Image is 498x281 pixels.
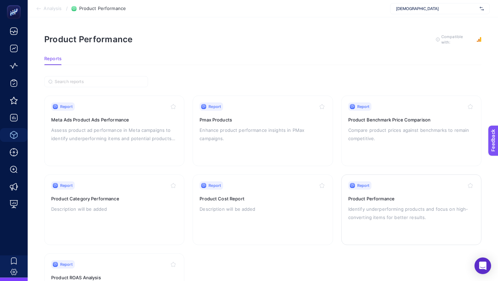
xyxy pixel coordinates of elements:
[348,205,474,221] p: Identify underperforming products and focus on high-converting items for better results.
[44,34,133,44] h1: Product Performance
[44,6,62,11] span: Analysis
[209,183,221,188] span: Report
[200,126,326,143] p: Enhance product performance insights in PMax campaigns.
[341,174,481,245] a: ReportProduct PerformanceIdentify underperforming products and focus on high-converting items for...
[200,195,326,202] h3: Product Cost Report
[480,5,484,12] img: svg%3e
[348,116,474,123] h3: Product Benchmark Price Comparison
[357,104,370,109] span: Report
[474,257,491,274] div: Open Intercom Messenger
[193,96,333,166] a: ReportPmax ProductsEnhance product performance insights in PMax campaigns.
[44,56,62,62] span: Reports
[44,174,184,245] a: ReportProduct Category PerformanceDescription will be added
[60,262,73,267] span: Report
[51,274,177,281] h3: Product ROAS Analysis
[51,195,177,202] h3: Product Category Performance
[396,6,477,11] span: [DEMOGRAPHIC_DATA]
[66,6,67,11] span: /
[44,96,184,166] a: ReportMeta Ads Product Ads PerformanceAssess product ad performance in Meta campaigns to identify...
[348,195,474,202] h3: Product Performance
[357,183,370,188] span: Report
[60,104,73,109] span: Report
[51,126,177,143] p: Assess product ad performance in Meta campaigns to identify underperforming items and potential p...
[441,34,472,45] span: Compatible with:
[341,96,481,166] a: ReportProduct Benchmark Price ComparisonCompare product prices against benchmarks to remain compe...
[51,116,177,123] h3: Meta Ads Product Ads Performance
[200,205,326,213] p: Description will be added
[44,56,62,65] button: Reports
[55,79,144,84] input: Search
[200,116,326,123] h3: Pmax Products
[60,183,73,188] span: Report
[348,126,474,143] p: Compare product prices against benchmarks to remain competitive.
[193,174,333,245] a: ReportProduct Cost ReportDescription will be added
[51,205,177,213] p: Description will be added
[79,6,126,11] span: Product Performance
[209,104,221,109] span: Report
[4,2,26,8] span: Feedback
